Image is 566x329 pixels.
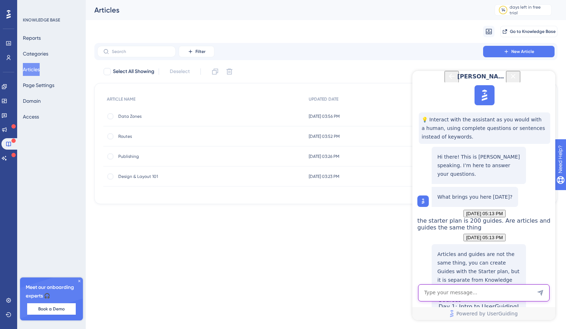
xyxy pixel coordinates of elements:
[38,306,65,312] span: Book a Demo
[511,49,534,54] span: New Article
[94,5,477,15] div: Articles
[107,96,135,102] span: ARTICLE NAME
[118,174,233,179] span: Design & Layout 101
[118,113,233,119] span: Data Zones
[309,174,339,179] span: [DATE] 03:23 PM
[118,134,233,139] span: Routes
[26,283,77,300] span: Meet our onboarding experts 🎧
[412,71,555,320] iframe: UserGuiding AI Assistant
[113,67,154,76] span: Select All Showing
[483,46,555,57] button: New Article
[309,134,340,139] span: [DATE] 03:52 PM
[163,65,196,78] button: Deselect
[179,46,214,57] button: Filter
[501,7,505,13] div: 14
[500,26,557,37] button: Go to Knowledge Base
[17,2,45,10] span: Need Help?
[309,113,340,119] span: [DATE] 03:56 PM
[510,4,549,16] div: days left in free trial
[118,154,233,159] span: Publishing
[309,96,338,102] span: UPDATED DATE
[170,67,190,76] span: Deselect
[309,154,339,159] span: [DATE] 03:26 PM
[112,49,170,54] input: Search
[27,303,76,315] button: Book a Demo
[510,29,556,34] span: Go to Knowledge Base
[195,49,205,54] span: Filter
